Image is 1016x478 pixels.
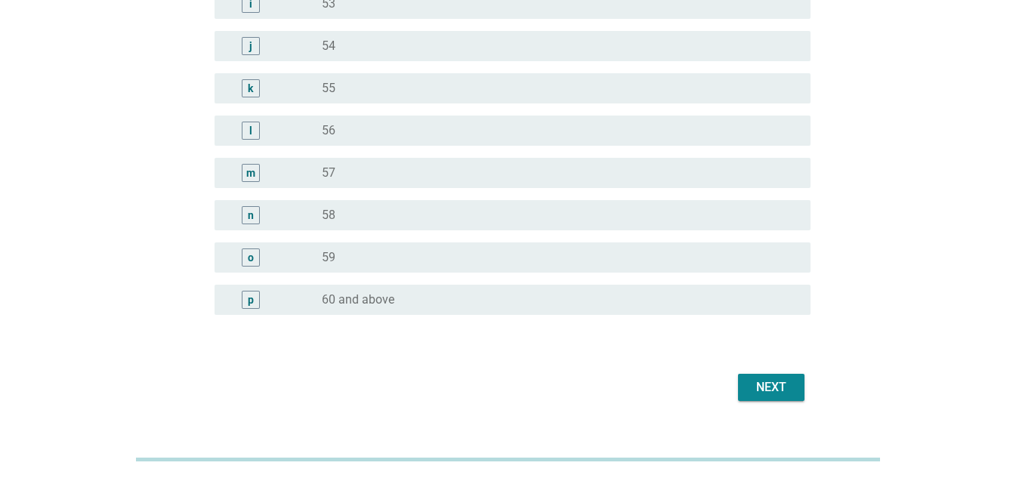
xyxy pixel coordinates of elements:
label: 55 [322,81,335,96]
label: 60 and above [322,292,394,307]
label: 57 [322,165,335,180]
label: 58 [322,208,335,223]
div: o [248,249,254,265]
div: l [249,122,252,138]
label: 56 [322,123,335,138]
div: k [248,80,253,96]
div: Next [750,378,792,396]
label: 59 [322,250,335,265]
button: Next [738,374,804,401]
div: j [249,38,252,54]
div: m [246,165,255,180]
div: p [248,291,254,307]
label: 54 [322,39,335,54]
div: n [248,207,254,223]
